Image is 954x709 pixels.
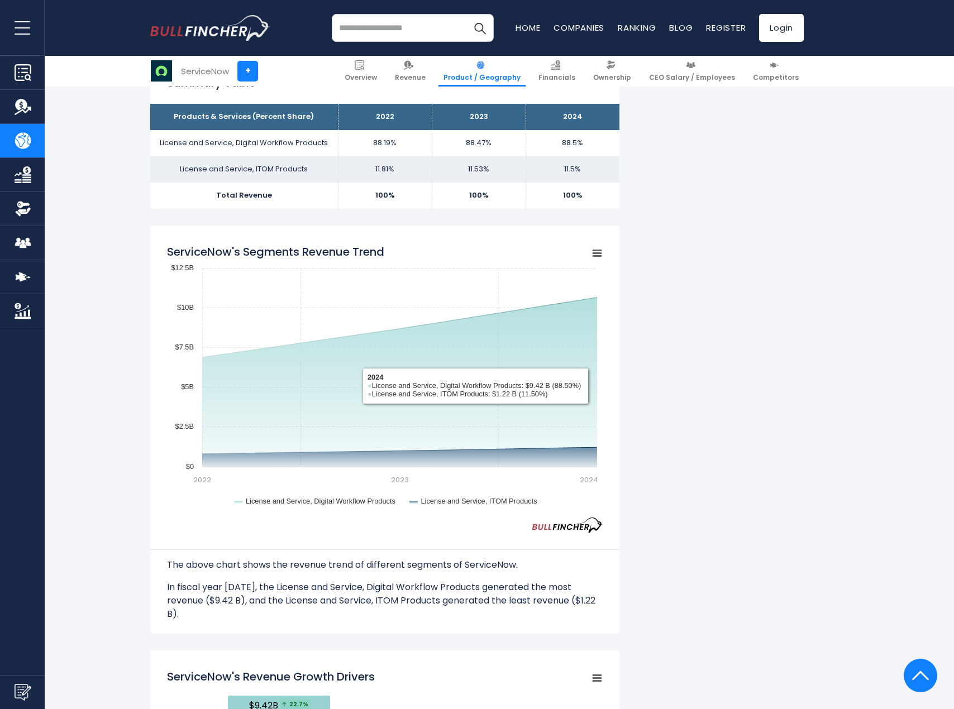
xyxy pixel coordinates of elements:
[516,22,540,33] a: Home
[390,56,431,87] a: Revenue
[167,238,603,518] svg: ServiceNow's Segments Revenue Trend
[759,14,804,42] a: Login
[706,22,746,33] a: Register
[538,73,575,82] span: Financials
[150,156,338,183] td: License and Service, ITOM Products
[669,22,693,33] a: Blog
[345,73,377,82] span: Overview
[432,130,526,156] td: 88.47%
[15,200,31,217] img: Ownership
[618,22,656,33] a: Ranking
[443,73,521,82] span: Product / Geography
[338,104,432,130] th: 2022
[167,581,603,621] p: In fiscal year [DATE], the License and Service, Digital Workflow Products generated the most reve...
[338,156,432,183] td: 11.81%
[391,475,409,485] text: 2023
[193,475,211,485] text: 2022
[167,558,603,572] p: The above chart shows the revenue trend of different segments of ServiceNow.
[150,15,270,41] img: bullfincher logo
[432,104,526,130] th: 2023
[644,56,740,87] a: CEO Salary / Employees
[150,15,270,41] a: Go to homepage
[526,183,619,209] td: 100%
[150,183,338,209] td: Total Revenue
[526,104,619,130] th: 2024
[151,60,172,82] img: NOW logo
[593,73,631,82] span: Ownership
[649,73,735,82] span: CEO Salary / Employees
[466,14,494,42] button: Search
[338,183,432,209] td: 100%
[526,130,619,156] td: 88.5%
[588,56,636,87] a: Ownership
[150,130,338,156] td: License and Service, Digital Workflow Products
[533,56,580,87] a: Financials
[181,65,229,78] div: ServiceNow
[753,73,799,82] span: Competitors
[432,183,526,209] td: 100%
[150,104,338,130] th: Products & Services (Percent Share)
[246,497,395,505] text: License and Service, Digital Workflow Products
[580,475,598,485] text: 2024
[421,497,537,505] text: License and Service, ITOM Products
[340,56,382,87] a: Overview
[171,264,194,272] text: $12.5B
[186,462,194,471] text: $0
[175,343,194,351] text: $7.5B
[181,382,194,391] text: $5B
[167,244,384,260] tspan: ServiceNow's Segments Revenue Trend
[177,303,194,312] text: $10B
[338,130,432,156] td: 88.19%
[395,73,426,82] span: Revenue
[167,669,375,684] tspan: ServiceNow's Revenue Growth Drivers
[554,22,604,33] a: Companies
[237,61,258,82] a: +
[526,156,619,183] td: 11.5%
[175,422,194,430] text: $2.5B
[438,56,526,87] a: Product / Geography
[748,56,804,87] a: Competitors
[432,156,526,183] td: 11.53%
